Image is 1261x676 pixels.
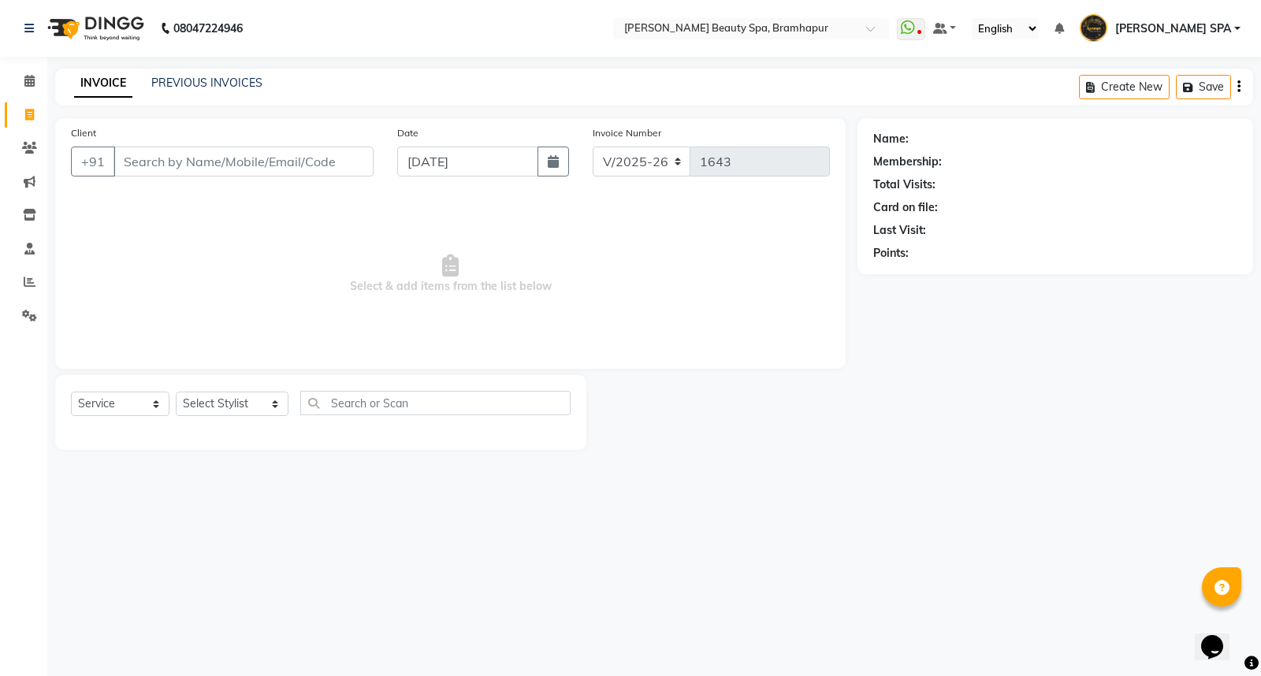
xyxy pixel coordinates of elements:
input: Search by Name/Mobile/Email/Code [113,147,374,176]
label: Date [397,126,418,140]
div: Membership: [873,154,942,170]
input: Search or Scan [300,391,571,415]
label: Client [71,126,96,140]
button: Create New [1079,75,1170,99]
span: Select & add items from the list below [71,195,830,353]
div: Name: [873,131,909,147]
div: Points: [873,245,909,262]
div: Total Visits: [873,176,936,193]
img: ANANYA SPA [1080,14,1107,42]
button: Save [1176,75,1231,99]
div: Card on file: [873,199,938,216]
a: INVOICE [74,69,132,98]
img: logo [40,6,148,50]
div: Last Visit: [873,222,926,239]
span: [PERSON_NAME] SPA [1115,20,1231,37]
label: Invoice Number [593,126,661,140]
a: PREVIOUS INVOICES [151,76,262,90]
b: 08047224946 [173,6,243,50]
button: +91 [71,147,115,176]
iframe: chat widget [1195,613,1245,660]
